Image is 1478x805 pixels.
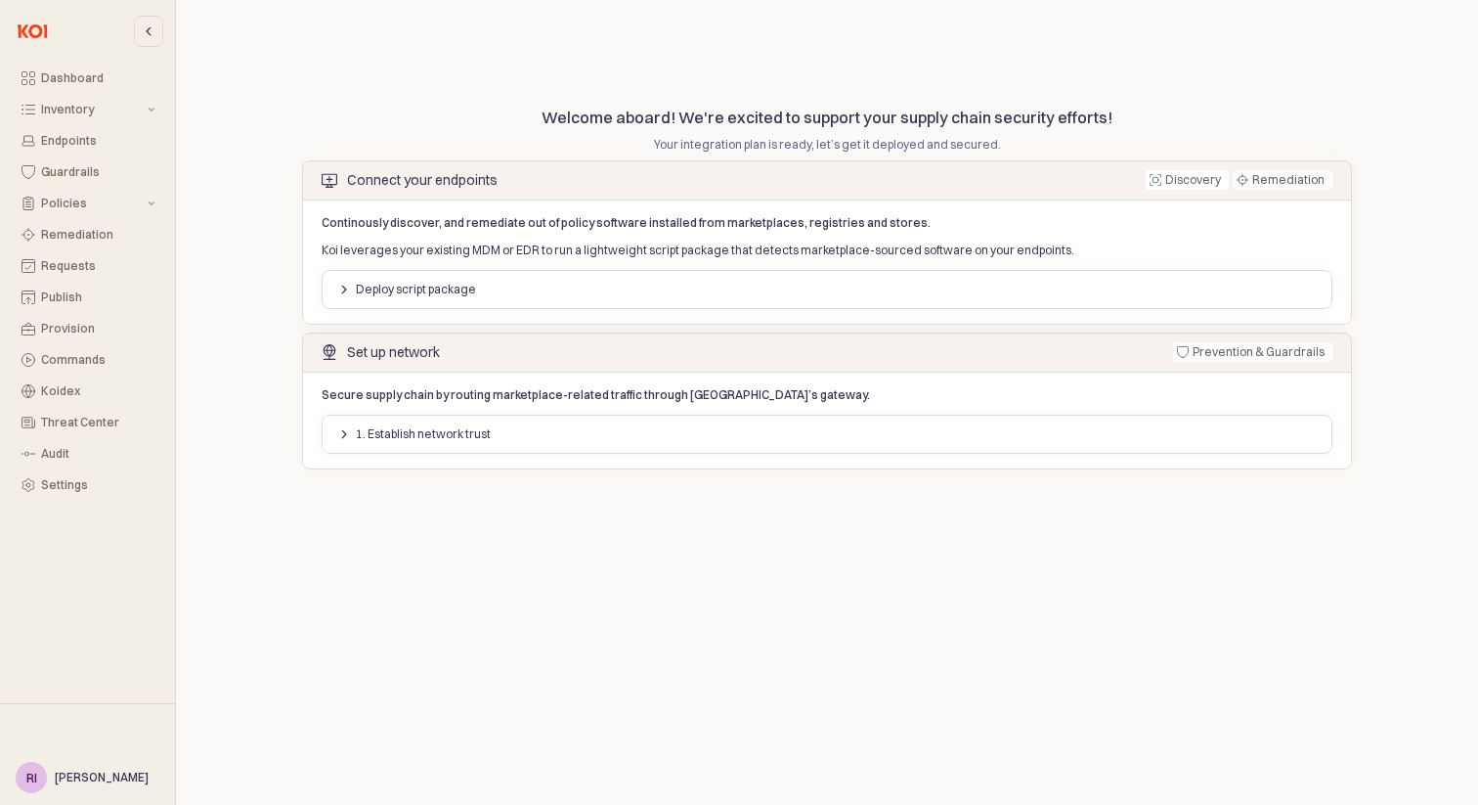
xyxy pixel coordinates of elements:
[10,440,167,468] button: Audit
[41,259,155,273] div: Requests
[329,278,485,301] button: Deploy script package
[41,384,155,398] div: Koidex
[347,172,498,188] div: Connect your endpoints
[55,770,149,784] span: [PERSON_NAME]
[41,197,144,210] div: Policies
[1193,342,1325,362] div: Prevention & Guardrails
[41,447,155,461] div: Audit
[10,284,167,311] button: Publish
[10,346,167,374] button: Commands
[10,158,167,186] button: Guardrails
[1252,170,1325,190] div: Remediation
[322,386,1037,404] p: Secure supply chain by routing marketplace-related traffic through [GEOGRAPHIC_DATA]’s gateway.
[41,103,144,116] div: Inventory
[10,96,167,123] button: Inventory
[10,315,167,342] button: Provision
[196,136,1458,154] p: Your integration plan is ready, let’s get it deployed and secured.
[322,214,1332,232] p: Continously discover, and remediate out of policy software installed from marketplaces, registrie...
[10,221,167,248] button: Remediation
[41,416,155,429] div: Threat Center
[356,282,476,297] p: Deploy script package
[356,426,491,442] p: 1. Establish network trust
[41,353,155,367] div: Commands
[329,423,500,446] button: 1. Establish network trust
[41,322,155,335] div: Provision
[41,71,155,85] div: Dashboard
[1165,170,1221,190] div: Discovery
[26,768,37,787] div: RI
[347,344,440,360] div: Set up network
[196,106,1458,129] p: Welcome aboard! We're excited to support your supply chain security efforts!
[41,165,155,179] div: Guardrails
[41,134,155,148] div: Endpoints
[10,190,167,217] button: Policies
[10,471,167,499] button: Settings
[10,252,167,280] button: Requests
[10,65,167,92] button: Dashboard
[41,478,155,492] div: Settings
[322,242,1332,259] p: Koi leverages your existing MDM or EDR to run a lightweight script package that detects marketpla...
[41,291,155,304] div: Publish
[41,228,155,242] div: Remediation
[16,762,47,793] button: RI
[10,409,167,436] button: Threat Center
[10,378,167,405] button: Koidex
[10,127,167,155] button: Endpoints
